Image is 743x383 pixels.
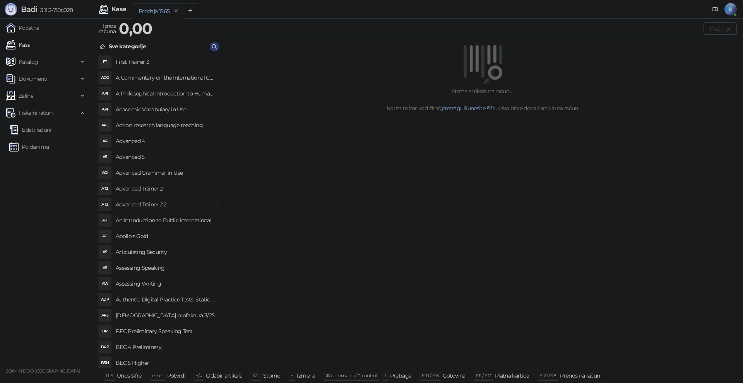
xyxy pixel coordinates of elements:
span: Fiskalni računi [19,105,53,121]
div: Storno [263,371,280,381]
div: grid [93,54,222,368]
a: unesite šifru [467,105,498,112]
span: ⌫ [253,373,259,378]
span: Badi [21,5,37,14]
div: Potvrdi [167,371,186,381]
h4: Articulating Security [116,246,216,258]
span: ↑/↓ [196,373,202,378]
button: remove [171,8,181,14]
div: BP [99,325,111,337]
span: f [385,373,386,378]
div: A5 [99,151,111,163]
h4: BEC 4 Preliminary [116,341,216,353]
h4: An Introduction to Public International Law [116,214,216,226]
div: Platna kartica [495,371,529,381]
h4: Advanced Grammar in Use [116,167,216,179]
div: AT2 [99,182,111,195]
a: Početna [6,20,39,36]
span: Dokumenti [19,71,47,87]
div: ACO [99,71,111,84]
h4: First Trainer 3 [116,56,216,68]
div: ARL [99,119,111,131]
img: Logo [5,3,17,15]
div: AW [99,277,111,290]
span: enter [152,373,163,378]
div: FT [99,56,111,68]
span: + [291,373,293,378]
span: 0-9 [106,373,113,378]
h4: [DEMOGRAPHIC_DATA] profaktura 3/25 [116,309,216,322]
span: K [724,3,737,15]
h4: A Commentary on the International Convent on Civil and Political Rights [116,71,216,84]
div: Izmena [297,371,315,381]
div: AS [99,262,111,274]
div: Unos šifre [117,371,142,381]
span: 3.11.3-710c028 [37,7,73,14]
div: Odabir artikala [206,371,242,381]
h4: Advanced 5 [116,151,216,163]
div: API [99,87,111,100]
div: B4P [99,341,111,353]
button: Plaćanje [704,22,737,35]
div: AP3 [99,309,111,322]
h4: Apollo's Gold [116,230,216,242]
span: F11 / F17 [476,373,491,378]
div: AG [99,230,111,242]
div: Prenos na račun [560,371,600,381]
div: A4 [99,135,111,147]
h4: Advanced Trainer 2 [116,182,216,195]
span: F12 / F18 [539,373,556,378]
h4: BEC 5 Higher [116,357,216,369]
h4: Advanced Trainer 2.2. [116,198,216,211]
h4: Assessing Writing [116,277,216,290]
small: JOIN IN DOO [GEOGRAPHIC_DATA] [6,368,80,374]
h4: BEC Preliminary Speaking Test [116,325,216,337]
div: Kasa [111,6,126,12]
h4: Action research language teaching [116,119,216,131]
a: Dokumentacija [709,3,721,15]
span: ⌘ command / ⌃ control [326,373,377,378]
h4: Assessing Speaking [116,262,216,274]
div: AGI [99,167,111,179]
span: F10 / F16 [422,373,438,378]
div: AIT [99,214,111,226]
button: Add tab [183,3,198,19]
div: AVI [99,103,111,116]
a: Izdati računi [9,122,51,138]
h4: Advanced 4 [116,135,216,147]
div: Nema artikala na računu. Koristite bar kod čitač, ili kako biste dodali artikle na račun. [232,87,734,112]
div: B5H [99,357,111,369]
h4: Authentic Digital Practice Tests, Static online 1ed [116,293,216,306]
a: Po danima [9,139,49,155]
div: Prodaja 1565 [139,7,169,15]
a: pretragu [442,105,464,112]
div: Gotovina [443,371,466,381]
div: AS [99,246,111,258]
strong: 0,00 [119,19,152,38]
div: AT2 [99,198,111,211]
span: Zalihe [19,88,33,104]
div: Pretraga [390,371,412,381]
a: Kasa [6,37,30,53]
div: Sve kategorije [109,42,146,51]
h4: A Philosophical Introduction to Human Rights [116,87,216,100]
h4: Academic Vocabulary in Use [116,103,216,116]
div: ADP [99,293,111,306]
span: Katalog [19,54,38,70]
div: Iznos računa [98,21,117,36]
